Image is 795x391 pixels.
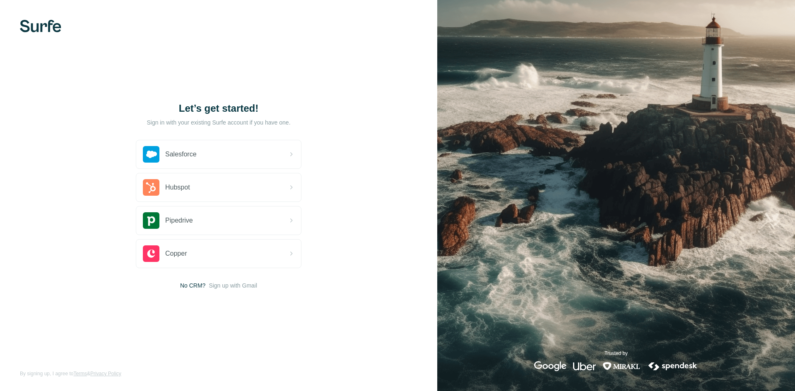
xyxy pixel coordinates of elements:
[143,179,159,196] img: hubspot's logo
[136,102,301,115] h1: Let’s get started!
[534,361,566,371] img: google's logo
[143,146,159,163] img: salesforce's logo
[90,371,121,377] a: Privacy Policy
[73,371,87,377] a: Terms
[209,281,257,290] button: Sign up with Gmail
[20,370,121,377] span: By signing up, I agree to &
[165,249,187,259] span: Copper
[147,118,290,127] p: Sign in with your existing Surfe account if you have one.
[165,216,193,225] span: Pipedrive
[143,245,159,262] img: copper's logo
[180,281,205,290] span: No CRM?
[165,182,190,192] span: Hubspot
[165,149,197,159] span: Salesforce
[602,361,641,371] img: mirakl's logo
[573,361,596,371] img: uber's logo
[605,350,628,357] p: Trusted by
[20,20,61,32] img: Surfe's logo
[143,212,159,229] img: pipedrive's logo
[647,361,699,371] img: spendesk's logo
